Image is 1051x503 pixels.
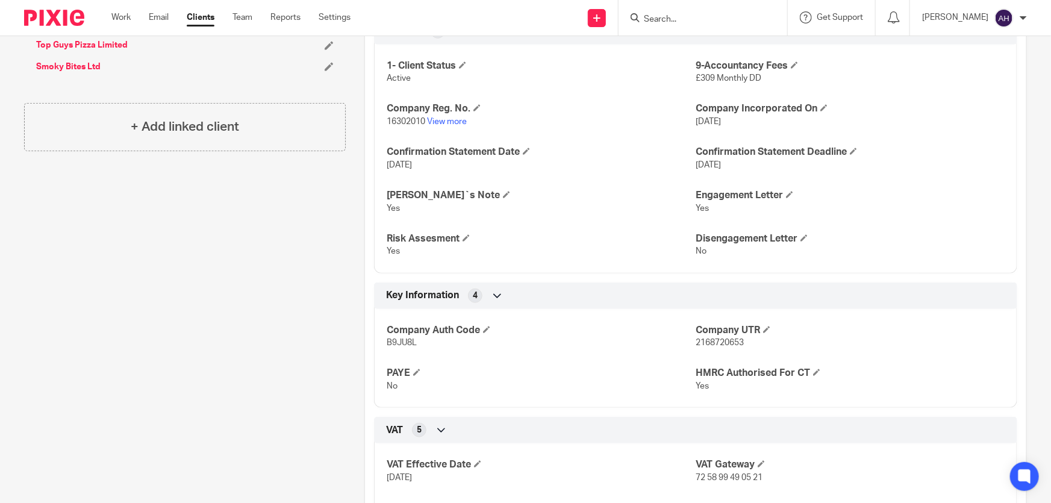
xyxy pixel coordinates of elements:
h4: PAYE [387,367,696,380]
h4: Risk Assesment [387,233,696,245]
a: Team [232,11,252,23]
h4: Company Incorporated On [696,102,1005,115]
h4: Company Reg. No. [387,102,696,115]
input: Search [643,14,751,25]
a: Email [149,11,169,23]
span: £309 Monthly DD [696,74,761,83]
a: Smoky Bites Ltd [36,61,101,73]
span: 16302010 [387,117,425,126]
span: Key Information [386,289,459,302]
span: [DATE] [387,473,412,482]
h4: Disengagement Letter [696,233,1005,245]
span: 72 58 99 49 05 21 [696,473,763,482]
h4: 1- Client Status [387,60,696,72]
h4: VAT Effective Date [387,458,696,471]
span: 2168720653 [696,339,744,347]
span: [DATE] [696,117,721,126]
p: [PERSON_NAME] [922,11,988,23]
span: B9JU8L [387,339,417,347]
h4: VAT Gateway [696,458,1005,471]
h4: Company UTR [696,324,1005,337]
h4: HMRC Authorised For CT [696,367,1005,380]
span: Active [387,74,411,83]
span: Yes [387,204,400,213]
span: 4 [473,290,478,302]
h4: Engagement Letter [696,189,1005,202]
img: Pixie [24,10,84,26]
span: No [696,247,706,255]
img: svg%3E [994,8,1014,28]
a: View more [427,117,467,126]
a: Work [111,11,131,23]
a: Reports [270,11,301,23]
span: Get Support [817,13,863,22]
span: [DATE] [696,161,721,169]
span: [DATE] [387,161,412,169]
a: Clients [187,11,214,23]
span: 5 [417,424,422,436]
span: Yes [696,382,709,390]
a: Top Guys Pizza Limited [36,39,128,51]
span: No [387,382,398,390]
a: Settings [319,11,351,23]
h4: Confirmation Statement Deadline [696,146,1005,158]
h4: + Add linked client [131,117,239,136]
h4: Confirmation Statement Date [387,146,696,158]
span: Yes [387,247,400,255]
h4: Company Auth Code [387,324,696,337]
span: Yes [696,204,709,213]
h4: [PERSON_NAME]`s Note [387,189,696,202]
span: VAT [386,424,403,437]
h4: 9-Accountancy Fees [696,60,1005,72]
